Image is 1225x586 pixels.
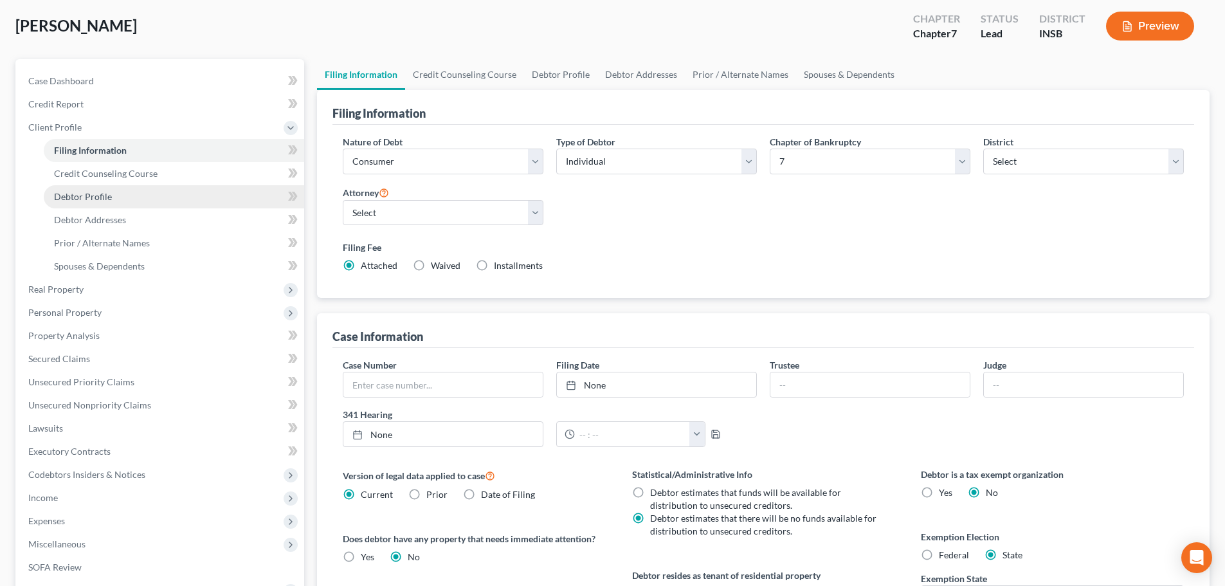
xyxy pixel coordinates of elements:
a: Unsecured Priority Claims [18,371,304,394]
span: No [408,551,420,562]
label: Nature of Debt [343,135,403,149]
span: Secured Claims [28,353,90,364]
div: Filing Information [332,105,426,121]
a: Prior / Alternate Names [685,59,796,90]
label: 341 Hearing [336,408,763,421]
div: Open Intercom Messenger [1181,542,1212,573]
a: Credit Counseling Course [44,162,304,185]
label: Judge [983,358,1006,372]
span: Yes [361,551,374,562]
span: Current [361,489,393,500]
span: 7 [951,27,957,39]
label: Filing Date [556,358,599,372]
label: Chapter of Bankruptcy [770,135,861,149]
span: [PERSON_NAME] [15,16,137,35]
span: Prior [426,489,448,500]
span: Expenses [28,515,65,526]
span: Filing Information [54,145,127,156]
span: Prior / Alternate Names [54,237,150,248]
a: Case Dashboard [18,69,304,93]
input: -- [984,372,1183,397]
span: Case Dashboard [28,75,94,86]
a: Spouses & Dependents [44,255,304,278]
button: Preview [1106,12,1194,41]
label: Exemption State [921,572,987,585]
a: SOFA Review [18,556,304,579]
input: Enter case number... [343,372,543,397]
span: Yes [939,487,952,498]
a: Executory Contracts [18,440,304,463]
label: Exemption Election [921,530,1184,544]
label: Attorney [343,185,389,200]
span: Federal [939,549,969,560]
span: Client Profile [28,122,82,133]
span: Income [28,492,58,503]
span: Debtor Addresses [54,214,126,225]
label: Case Number [343,358,397,372]
label: District [983,135,1013,149]
span: Debtor estimates that funds will be available for distribution to unsecured creditors. [650,487,841,511]
a: None [343,422,543,446]
span: Installments [494,260,543,271]
div: Lead [981,26,1019,41]
div: Status [981,12,1019,26]
a: Lawsuits [18,417,304,440]
span: Miscellaneous [28,538,86,549]
div: Chapter [913,26,960,41]
span: Executory Contracts [28,446,111,457]
input: -- : -- [575,422,690,446]
span: Lawsuits [28,423,63,434]
span: Unsecured Priority Claims [28,376,134,387]
label: Filing Fee [343,241,1184,254]
div: District [1039,12,1085,26]
span: Real Property [28,284,84,295]
a: Credit Counseling Course [405,59,524,90]
span: Credit Report [28,98,84,109]
label: Version of legal data applied to case [343,468,606,483]
span: Property Analysis [28,330,100,341]
span: State [1003,549,1022,560]
label: Trustee [770,358,799,372]
span: Debtor Profile [54,191,112,202]
span: Codebtors Insiders & Notices [28,469,145,480]
a: Unsecured Nonpriority Claims [18,394,304,417]
span: Attached [361,260,397,271]
a: Property Analysis [18,324,304,347]
span: Date of Filing [481,489,535,500]
span: SOFA Review [28,562,82,572]
span: Debtor estimates that there will be no funds available for distribution to unsecured creditors. [650,513,876,536]
div: Case Information [332,329,423,344]
div: INSB [1039,26,1085,41]
label: Debtor resides as tenant of residential property [632,569,895,582]
a: Debtor Profile [44,185,304,208]
span: Credit Counseling Course [54,168,158,179]
label: Type of Debtor [556,135,615,149]
a: None [557,372,756,397]
label: Statistical/Administrative Info [632,468,895,481]
span: Personal Property [28,307,102,318]
span: Unsecured Nonpriority Claims [28,399,151,410]
a: Debtor Addresses [44,208,304,232]
a: Filing Information [44,139,304,162]
a: Secured Claims [18,347,304,371]
a: Debtor Profile [524,59,597,90]
a: Filing Information [317,59,405,90]
input: -- [770,372,970,397]
span: Spouses & Dependents [54,261,145,271]
a: Prior / Alternate Names [44,232,304,255]
label: Does debtor have any property that needs immediate attention? [343,532,606,545]
div: Chapter [913,12,960,26]
span: No [986,487,998,498]
a: Spouses & Dependents [796,59,902,90]
label: Debtor is a tax exempt organization [921,468,1184,481]
a: Credit Report [18,93,304,116]
span: Waived [431,260,460,271]
a: Debtor Addresses [597,59,685,90]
